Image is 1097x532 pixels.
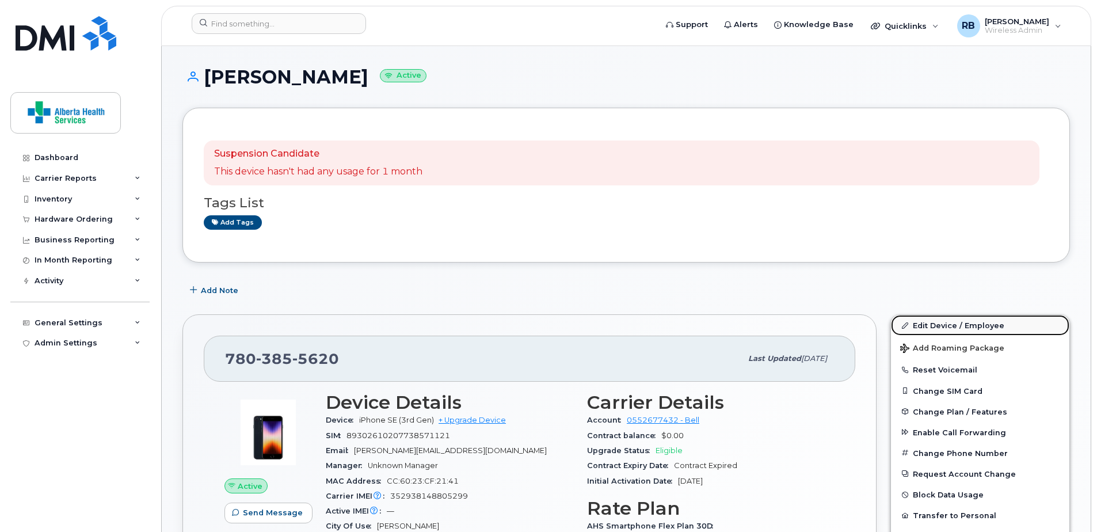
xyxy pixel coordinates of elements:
span: 89302610207738571121 [346,431,450,440]
span: [PERSON_NAME] [377,522,439,530]
span: Manager [326,461,368,470]
span: CC:60:23:CF:21:41 [387,477,459,485]
span: Change Plan / Features [913,407,1007,416]
span: Last updated [748,354,801,363]
h3: Device Details [326,392,573,413]
span: Send Message [243,507,303,518]
span: iPhone SE (3rd Gen) [359,416,434,424]
span: Add Note [201,285,238,296]
button: Block Data Usage [891,484,1069,505]
h3: Rate Plan [587,498,835,519]
span: Active [238,481,262,492]
p: This device hasn't had any usage for 1 month [214,165,422,178]
span: AHS Smartphone Flex Plan 30D [587,522,719,530]
span: Enable Call Forwarding [913,428,1006,436]
span: Contract balance [587,431,661,440]
span: [DATE] [678,477,703,485]
span: 385 [256,350,292,367]
img: image20231002-3703462-1angbar.jpeg [234,398,303,467]
span: Initial Activation Date [587,477,678,485]
span: Carrier IMEI [326,492,390,500]
h1: [PERSON_NAME] [182,67,1070,87]
button: Add Roaming Package [891,336,1069,359]
span: Account [587,416,627,424]
span: City Of Use [326,522,377,530]
span: 780 [225,350,339,367]
button: Reset Voicemail [891,359,1069,380]
span: SIM [326,431,346,440]
p: Suspension Candidate [214,147,422,161]
button: Send Message [224,503,313,523]
h3: Carrier Details [587,392,835,413]
a: + Upgrade Device [439,416,506,424]
span: Active IMEI [326,507,387,515]
small: Active [380,69,426,82]
span: Unknown Manager [368,461,438,470]
span: 352938148805299 [390,492,468,500]
button: Request Account Change [891,463,1069,484]
span: Email [326,446,354,455]
button: Add Note [182,280,248,301]
button: Change Phone Number [891,443,1069,463]
button: Change SIM Card [891,381,1069,401]
span: Contract Expired [674,461,737,470]
span: Upgrade Status [587,446,656,455]
span: 5620 [292,350,339,367]
span: $0.00 [661,431,684,440]
span: Add Roaming Package [900,344,1004,355]
h3: Tags List [204,196,1049,210]
span: [DATE] [801,354,827,363]
span: [PERSON_NAME][EMAIL_ADDRESS][DOMAIN_NAME] [354,446,547,455]
span: Contract Expiry Date [587,461,674,470]
span: Eligible [656,446,683,455]
span: Device [326,416,359,424]
a: Add tags [204,215,262,230]
button: Enable Call Forwarding [891,422,1069,443]
span: MAC Address [326,477,387,485]
button: Transfer to Personal [891,505,1069,526]
a: 0552677432 - Bell [627,416,699,424]
span: — [387,507,394,515]
a: Edit Device / Employee [891,315,1069,336]
button: Change Plan / Features [891,401,1069,422]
